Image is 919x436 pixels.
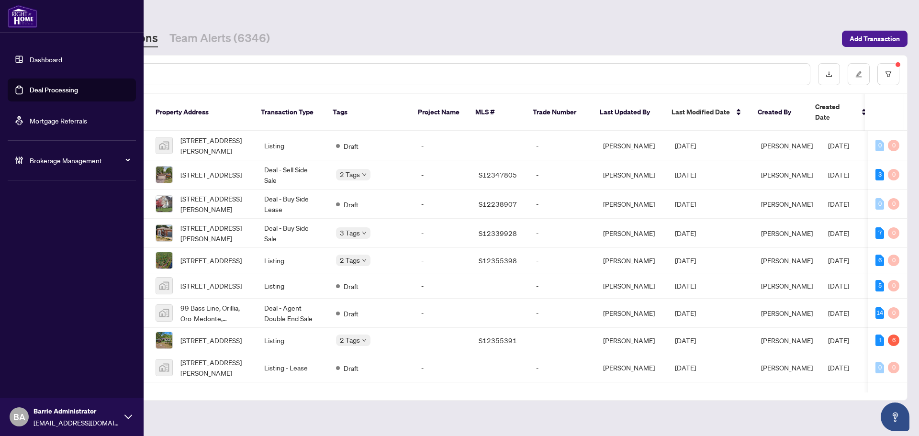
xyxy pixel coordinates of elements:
[528,219,595,248] td: -
[888,362,899,373] div: 0
[885,71,892,78] span: filter
[875,255,884,266] div: 6
[528,131,595,160] td: -
[156,252,172,268] img: thumbnail-img
[807,94,874,131] th: Created Date
[675,336,696,345] span: [DATE]
[344,199,359,210] span: Draft
[528,190,595,219] td: -
[253,94,325,131] th: Transaction Type
[828,229,849,237] span: [DATE]
[675,256,696,265] span: [DATE]
[888,307,899,319] div: 0
[414,273,471,299] td: -
[664,94,750,131] th: Last Modified Date
[344,281,359,291] span: Draft
[156,137,172,154] img: thumbnail-img
[818,63,840,85] button: download
[875,307,884,319] div: 14
[30,55,62,64] a: Dashboard
[826,71,832,78] span: download
[180,255,242,266] span: [STREET_ADDRESS]
[479,170,517,179] span: S12347805
[888,140,899,151] div: 0
[528,273,595,299] td: -
[30,116,87,125] a: Mortgage Referrals
[875,362,884,373] div: 0
[761,141,813,150] span: [PERSON_NAME]
[877,63,899,85] button: filter
[888,280,899,291] div: 0
[761,336,813,345] span: [PERSON_NAME]
[875,280,884,291] div: 5
[156,167,172,183] img: thumbnail-img
[675,363,696,372] span: [DATE]
[675,141,696,150] span: [DATE]
[257,248,328,273] td: Listing
[257,328,328,353] td: Listing
[528,353,595,382] td: -
[675,170,696,179] span: [DATE]
[156,278,172,294] img: thumbnail-img
[761,170,813,179] span: [PERSON_NAME]
[479,256,517,265] span: S12355398
[761,309,813,317] span: [PERSON_NAME]
[815,101,855,123] span: Created Date
[528,299,595,328] td: -
[414,131,471,160] td: -
[595,219,667,248] td: [PERSON_NAME]
[340,255,360,266] span: 2 Tags
[410,94,468,131] th: Project Name
[828,141,849,150] span: [DATE]
[875,198,884,210] div: 0
[750,94,807,131] th: Created By
[257,273,328,299] td: Listing
[479,229,517,237] span: S12339928
[842,31,908,47] button: Add Transaction
[340,335,360,346] span: 2 Tags
[148,94,253,131] th: Property Address
[595,299,667,328] td: [PERSON_NAME]
[468,94,525,131] th: MLS #
[362,172,367,177] span: down
[479,200,517,208] span: S12238907
[414,219,471,248] td: -
[156,359,172,376] img: thumbnail-img
[875,140,884,151] div: 0
[13,410,25,424] span: BA
[340,227,360,238] span: 3 Tags
[30,86,78,94] a: Deal Processing
[180,335,242,346] span: [STREET_ADDRESS]
[414,248,471,273] td: -
[156,332,172,348] img: thumbnail-img
[325,94,410,131] th: Tags
[180,135,249,156] span: [STREET_ADDRESS][PERSON_NAME]
[595,328,667,353] td: [PERSON_NAME]
[180,193,249,214] span: [STREET_ADDRESS][PERSON_NAME]
[479,336,517,345] span: S12355391
[257,160,328,190] td: Deal - Sell Side Sale
[528,160,595,190] td: -
[675,200,696,208] span: [DATE]
[257,190,328,219] td: Deal - Buy Side Lease
[34,417,120,428] span: [EMAIL_ADDRESS][DOMAIN_NAME]
[828,336,849,345] span: [DATE]
[761,256,813,265] span: [PERSON_NAME]
[875,169,884,180] div: 3
[672,107,730,117] span: Last Modified Date
[595,353,667,382] td: [PERSON_NAME]
[761,281,813,290] span: [PERSON_NAME]
[828,363,849,372] span: [DATE]
[888,255,899,266] div: 0
[257,299,328,328] td: Deal - Agent Double End Sale
[675,309,696,317] span: [DATE]
[180,169,242,180] span: [STREET_ADDRESS]
[828,200,849,208] span: [DATE]
[180,302,249,324] span: 99 Bass Line, Orillia, Oro-Medonte, [GEOGRAPHIC_DATA], [GEOGRAPHIC_DATA]
[8,5,37,28] img: logo
[414,328,471,353] td: -
[828,309,849,317] span: [DATE]
[761,229,813,237] span: [PERSON_NAME]
[414,160,471,190] td: -
[828,281,849,290] span: [DATE]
